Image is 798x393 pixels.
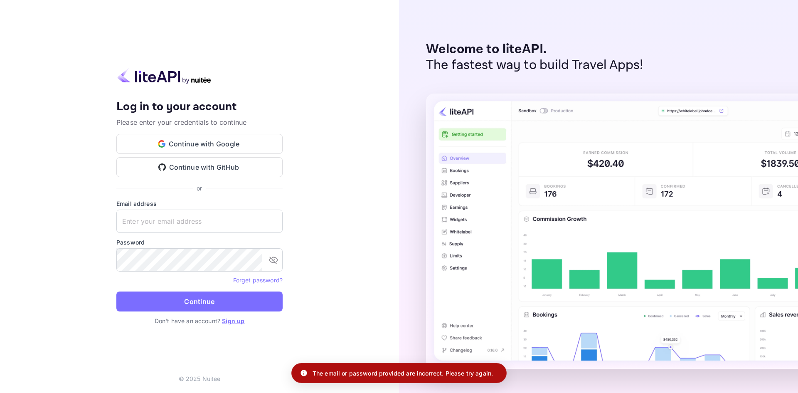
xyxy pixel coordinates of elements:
[313,369,493,378] p: The email or password provided are incorrect. Please try again.
[116,316,283,325] p: Don't have an account?
[265,252,282,268] button: toggle password visibility
[222,317,244,324] a: Sign up
[116,157,283,177] button: Continue with GitHub
[426,57,643,73] p: The fastest way to build Travel Apps!
[116,117,283,127] p: Please enter your credentials to continue
[116,292,283,311] button: Continue
[116,134,283,154] button: Continue with Google
[233,277,283,284] a: Forget password?
[116,68,212,84] img: liteapi
[426,42,643,57] p: Welcome to liteAPI.
[116,199,283,208] label: Email address
[197,184,202,193] p: or
[116,210,283,233] input: Enter your email address
[116,238,283,247] label: Password
[116,100,283,114] h4: Log in to your account
[179,374,221,383] p: © 2025 Nuitee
